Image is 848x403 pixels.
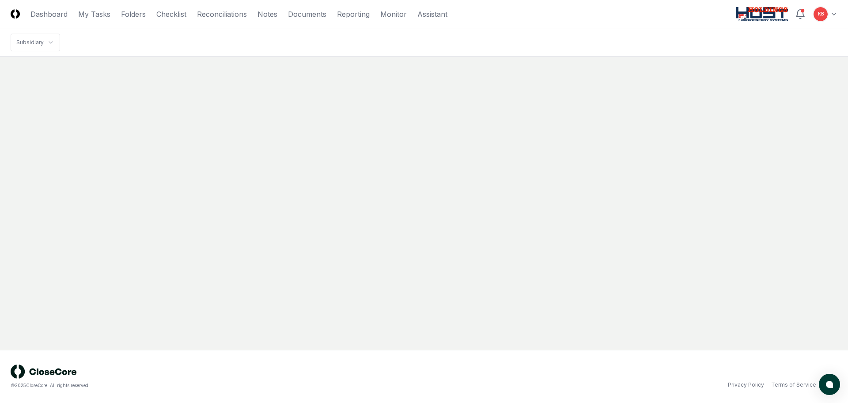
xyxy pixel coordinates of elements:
a: Dashboard [30,9,68,19]
a: Notes [257,9,277,19]
div: © 2025 CloseCore. All rights reserved. [11,382,424,389]
a: My Tasks [78,9,110,19]
a: Terms of Service [771,381,816,389]
img: Host NA Holdings logo [736,7,788,21]
a: Checklist [156,9,186,19]
a: Monitor [380,9,407,19]
nav: breadcrumb [11,34,60,51]
img: Logo [11,9,20,19]
div: Subsidiary [16,38,44,46]
a: Folders [121,9,146,19]
a: Reporting [337,9,370,19]
span: KB [818,11,824,17]
a: Reconciliations [197,9,247,19]
a: Assistant [417,9,447,19]
img: logo [11,365,77,379]
button: atlas-launcher [819,374,840,395]
a: Documents [288,9,326,19]
button: KB [813,6,829,22]
a: Privacy Policy [728,381,764,389]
